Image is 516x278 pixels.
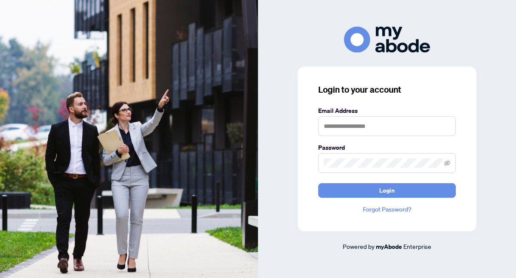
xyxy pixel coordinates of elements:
button: Login [318,183,456,198]
span: Powered by [343,242,375,250]
a: Forgot Password? [318,205,456,214]
a: myAbode [376,242,402,251]
h3: Login to your account [318,84,456,96]
span: Login [379,184,395,197]
label: Email Address [318,106,456,115]
img: ma-logo [344,27,430,53]
label: Password [318,143,456,152]
span: Enterprise [403,242,431,250]
span: eye-invisible [444,160,450,166]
